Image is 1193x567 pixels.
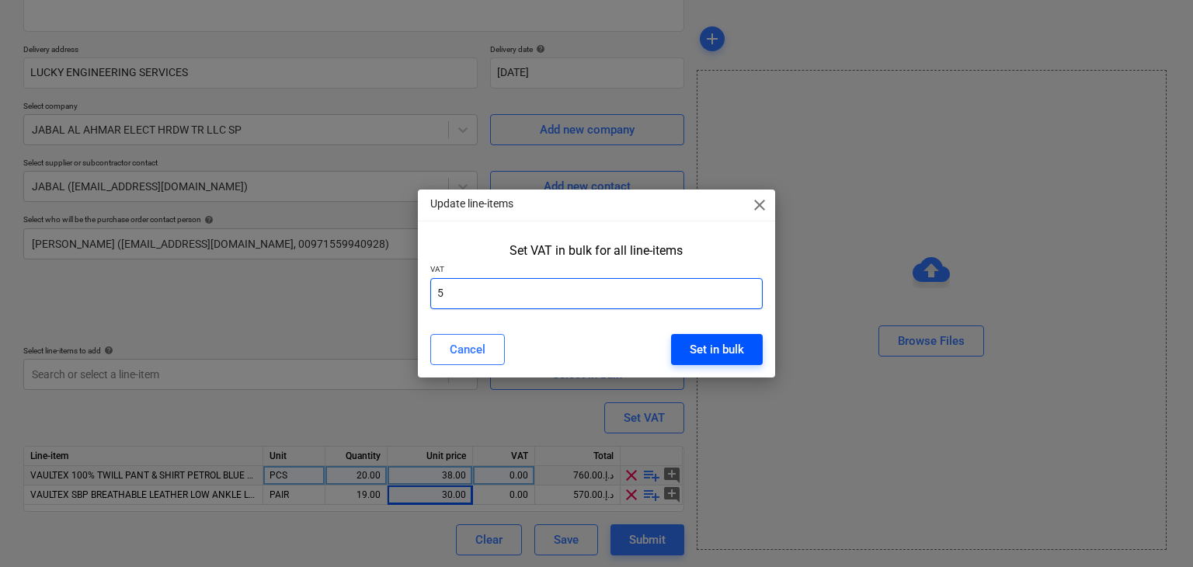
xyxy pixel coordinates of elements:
div: Cancel [450,339,485,360]
input: VAT [430,278,763,309]
div: Set in bulk [690,339,744,360]
div: Set VAT in bulk for all line-items [510,243,683,258]
iframe: Chat Widget [1115,492,1193,567]
p: VAT [430,264,763,277]
button: Cancel [430,334,505,365]
button: Set in bulk [671,334,763,365]
span: close [750,196,769,214]
p: Update line-items [430,196,513,212]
